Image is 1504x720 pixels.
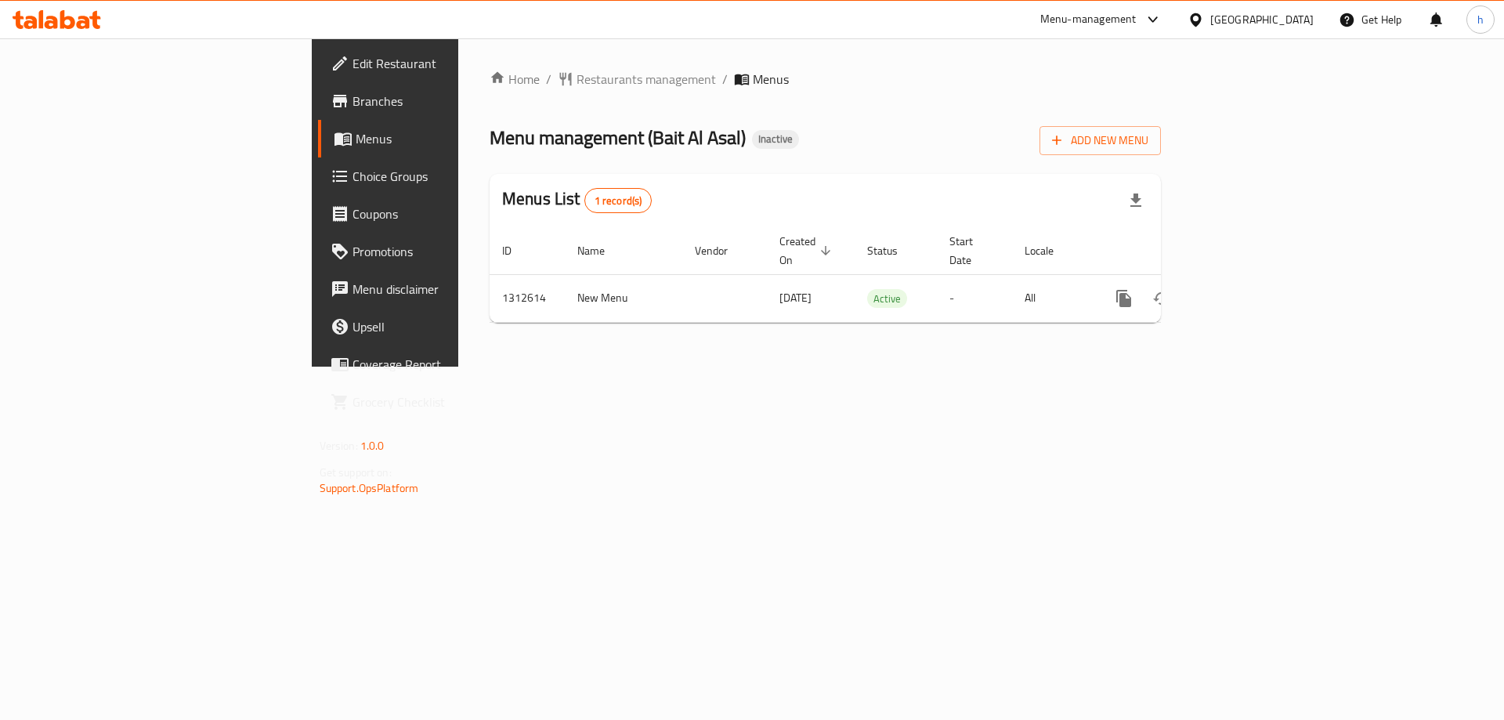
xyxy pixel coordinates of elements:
[490,120,746,155] span: Menu management ( Bait Al Asal )
[1039,126,1161,155] button: Add New Menu
[360,436,385,456] span: 1.0.0
[352,242,551,261] span: Promotions
[318,383,563,421] a: Grocery Checklist
[318,270,563,308] a: Menu disclaimer
[867,289,907,308] div: Active
[752,130,799,149] div: Inactive
[722,70,728,89] li: /
[1105,280,1143,317] button: more
[352,167,551,186] span: Choice Groups
[320,436,358,456] span: Version:
[695,241,748,260] span: Vendor
[867,241,918,260] span: Status
[867,290,907,308] span: Active
[318,233,563,270] a: Promotions
[352,280,551,298] span: Menu disclaimer
[1052,131,1148,150] span: Add New Menu
[1117,182,1155,219] div: Export file
[318,120,563,157] a: Menus
[352,92,551,110] span: Branches
[753,70,789,89] span: Menus
[502,187,652,213] h2: Menus List
[320,478,419,498] a: Support.OpsPlatform
[502,241,532,260] span: ID
[585,194,652,208] span: 1 record(s)
[1477,11,1484,28] span: h
[779,232,836,270] span: Created On
[577,241,625,260] span: Name
[320,462,392,483] span: Get support on:
[352,355,551,374] span: Coverage Report
[565,274,682,322] td: New Menu
[1040,10,1137,29] div: Menu-management
[352,54,551,73] span: Edit Restaurant
[318,157,563,195] a: Choice Groups
[356,129,551,148] span: Menus
[318,82,563,120] a: Branches
[352,393,551,411] span: Grocery Checklist
[937,274,1012,322] td: -
[1143,280,1180,317] button: Change Status
[318,346,563,383] a: Coverage Report
[779,288,812,308] span: [DATE]
[558,70,716,89] a: Restaurants management
[752,132,799,146] span: Inactive
[318,308,563,346] a: Upsell
[949,232,993,270] span: Start Date
[584,188,653,213] div: Total records count
[1210,11,1314,28] div: [GEOGRAPHIC_DATA]
[318,45,563,82] a: Edit Restaurant
[1025,241,1074,260] span: Locale
[352,317,551,336] span: Upsell
[352,204,551,223] span: Coupons
[318,195,563,233] a: Coupons
[490,70,1161,89] nav: breadcrumb
[1012,274,1093,322] td: All
[490,227,1268,323] table: enhanced table
[577,70,716,89] span: Restaurants management
[1093,227,1268,275] th: Actions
